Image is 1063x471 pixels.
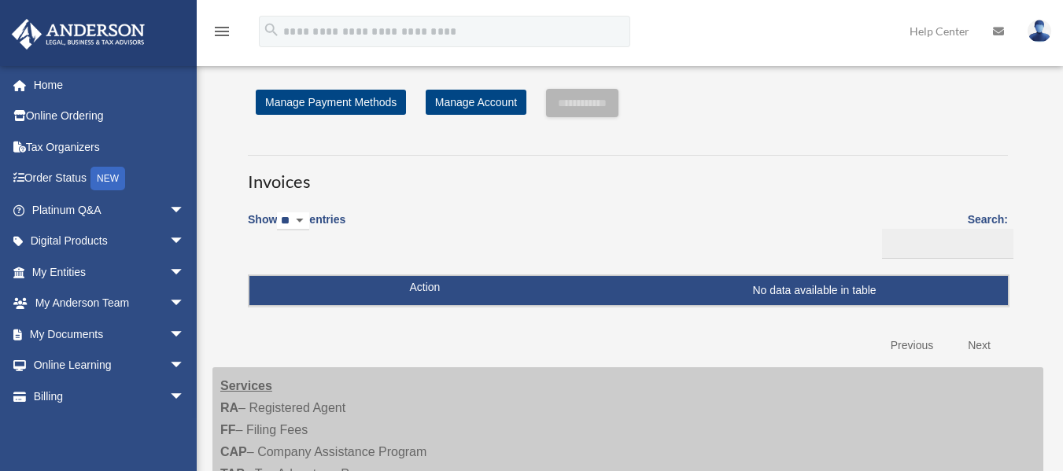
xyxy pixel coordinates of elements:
i: menu [212,22,231,41]
select: Showentries [277,212,309,230]
td: No data available in table [249,276,1008,306]
label: Search: [877,210,1008,259]
strong: RA [220,401,238,414]
a: My Entitiesarrow_drop_down [11,256,209,288]
strong: CAP [220,445,247,458]
a: Tax Organizers [11,131,209,163]
span: arrow_drop_down [169,350,201,382]
img: Anderson Advisors Platinum Portal [7,19,149,50]
span: arrow_drop_down [169,318,201,351]
a: Open Invoices [22,412,193,444]
a: Next [956,329,1002,362]
span: arrow_drop_down [169,288,201,320]
div: NEW [90,167,125,190]
input: Search: [882,229,1013,259]
a: menu [212,28,231,41]
label: Show entries [248,210,345,246]
a: Order StatusNEW [11,163,209,195]
a: Digital Productsarrow_drop_down [11,226,209,257]
span: arrow_drop_down [169,381,201,413]
a: Previous [879,329,945,362]
a: Manage Account [426,90,526,115]
img: User Pic [1028,20,1051,42]
span: arrow_drop_down [169,194,201,226]
strong: FF [220,423,236,436]
a: Home [11,69,209,101]
a: Billingarrow_drop_down [11,381,201,412]
span: arrow_drop_down [169,226,201,258]
h3: Invoices [248,155,1008,194]
a: Platinum Q&Aarrow_drop_down [11,194,209,226]
a: My Anderson Teamarrow_drop_down [11,288,209,319]
a: My Documentsarrow_drop_down [11,318,209,350]
a: Online Learningarrow_drop_down [11,350,209,381]
a: Manage Payment Methods [256,90,406,115]
span: arrow_drop_down [169,256,201,289]
strong: Services [220,379,272,392]
a: Online Ordering [11,101,209,132]
i: search [263,21,280,39]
